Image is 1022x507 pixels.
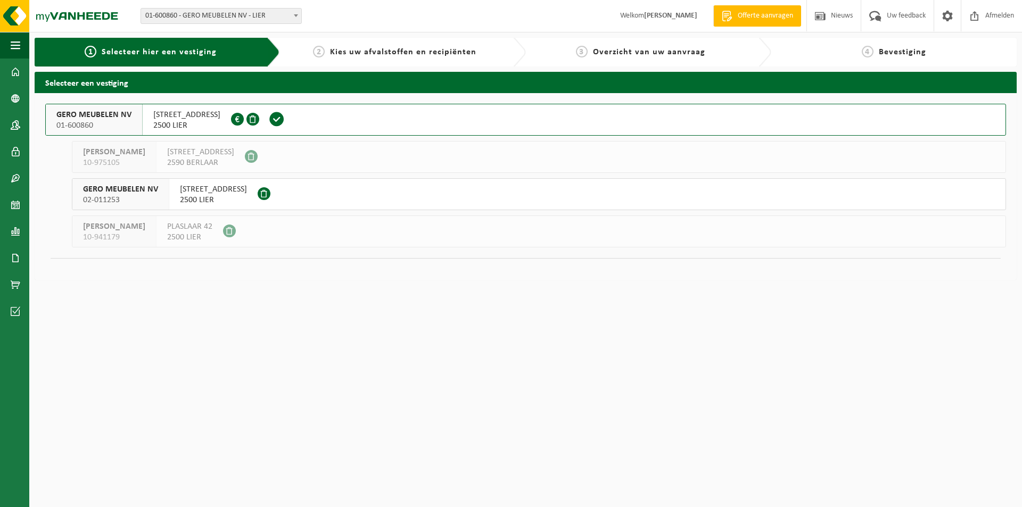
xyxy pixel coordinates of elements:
[141,8,302,24] span: 01-600860 - GERO MEUBELEN NV - LIER
[83,221,145,232] span: [PERSON_NAME]
[85,46,96,57] span: 1
[167,157,234,168] span: 2590 BERLAAR
[72,178,1006,210] button: GERO MEUBELEN NV 02-011253 [STREET_ADDRESS]2500 LIER
[593,48,705,56] span: Overzicht van uw aanvraag
[576,46,588,57] span: 3
[153,110,220,120] span: [STREET_ADDRESS]
[167,147,234,157] span: [STREET_ADDRESS]
[879,48,926,56] span: Bevestiging
[313,46,325,57] span: 2
[644,12,697,20] strong: [PERSON_NAME]
[735,11,796,21] span: Offerte aanvragen
[56,110,131,120] span: GERO MEUBELEN NV
[83,195,158,205] span: 02-011253
[83,147,145,157] span: [PERSON_NAME]
[83,184,158,195] span: GERO MEUBELEN NV
[167,232,212,243] span: 2500 LIER
[102,48,217,56] span: Selecteer hier een vestiging
[83,232,145,243] span: 10-941179
[167,221,212,232] span: PLASLAAR 42
[45,104,1006,136] button: GERO MEUBELEN NV 01-600860 [STREET_ADDRESS]2500 LIER
[56,120,131,131] span: 01-600860
[180,184,247,195] span: [STREET_ADDRESS]
[35,72,1017,93] h2: Selecteer een vestiging
[83,157,145,168] span: 10-975105
[153,120,220,131] span: 2500 LIER
[862,46,873,57] span: 4
[180,195,247,205] span: 2500 LIER
[713,5,801,27] a: Offerte aanvragen
[330,48,476,56] span: Kies uw afvalstoffen en recipiënten
[141,9,301,23] span: 01-600860 - GERO MEUBELEN NV - LIER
